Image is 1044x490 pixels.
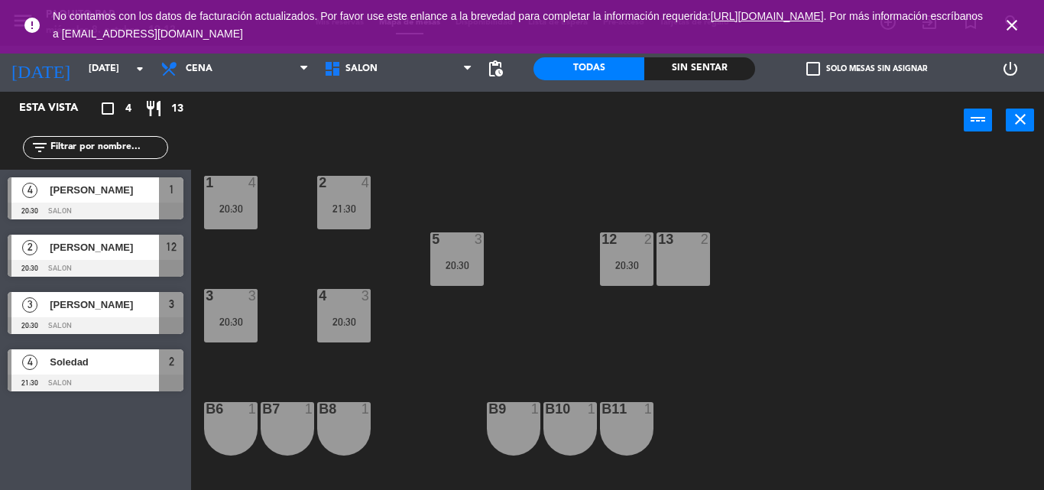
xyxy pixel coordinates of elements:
[23,16,41,34] i: error
[53,10,983,40] a: . Por más información escríbanos a [EMAIL_ADDRESS][DOMAIN_NAME]
[22,183,37,198] span: 4
[171,100,183,118] span: 13
[166,238,177,256] span: 12
[545,402,546,416] div: B10
[362,176,371,190] div: 4
[1003,16,1021,34] i: close
[144,99,163,118] i: restaurant
[8,99,110,118] div: Esta vista
[204,203,258,214] div: 20:30
[204,316,258,327] div: 20:30
[125,100,131,118] span: 4
[644,402,653,416] div: 1
[22,297,37,313] span: 3
[345,63,378,74] span: SALON
[362,289,371,303] div: 3
[806,62,927,76] label: Solo mesas sin asignar
[531,402,540,416] div: 1
[486,60,504,78] span: pending_actions
[601,402,602,416] div: b11
[317,316,371,327] div: 20:30
[317,203,371,214] div: 21:30
[31,138,49,157] i: filter_list
[186,63,212,74] span: Cena
[1001,60,1020,78] i: power_settings_new
[362,402,371,416] div: 1
[248,289,258,303] div: 3
[1006,109,1034,131] button: close
[488,402,489,416] div: B9
[600,260,653,271] div: 20:30
[964,109,992,131] button: power_input
[475,232,484,246] div: 3
[22,240,37,255] span: 2
[50,297,159,313] span: [PERSON_NAME]
[644,232,653,246] div: 2
[169,352,174,371] span: 2
[711,10,824,22] a: [URL][DOMAIN_NAME]
[644,57,755,80] div: Sin sentar
[22,355,37,370] span: 4
[50,354,159,370] span: Soledad
[601,232,602,246] div: 12
[262,402,263,416] div: B7
[248,402,258,416] div: 1
[49,139,167,156] input: Filtrar por nombre...
[50,182,159,198] span: [PERSON_NAME]
[658,232,659,246] div: 13
[430,260,484,271] div: 20:30
[305,402,314,416] div: 1
[248,176,258,190] div: 4
[169,295,174,313] span: 3
[50,239,159,255] span: [PERSON_NAME]
[969,110,987,128] i: power_input
[169,180,174,199] span: 1
[533,57,644,80] div: Todas
[53,10,983,40] span: No contamos con los datos de facturación actualizados. Por favor use este enlance a la brevedad p...
[806,62,820,76] span: check_box_outline_blank
[1011,110,1029,128] i: close
[588,402,597,416] div: 1
[131,60,149,78] i: arrow_drop_down
[701,232,710,246] div: 2
[99,99,117,118] i: crop_square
